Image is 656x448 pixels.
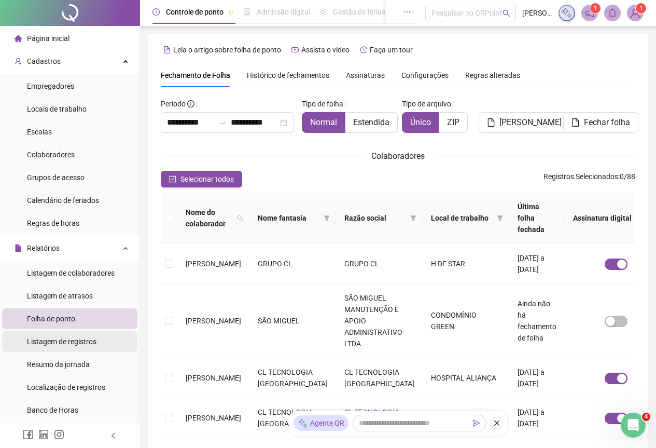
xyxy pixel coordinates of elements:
[509,358,565,398] td: [DATE] a [DATE]
[402,98,451,110] span: Tipo de arquivo
[423,284,509,358] td: CONDOMÍNIO GREEN
[410,117,431,127] span: Único
[23,429,33,440] span: facebook
[27,57,61,65] span: Cadastros
[27,82,74,90] span: Empregadores
[27,406,78,414] span: Banco de Horas
[431,212,493,224] span: Local de trabalho
[403,8,411,16] span: ellipsis
[584,116,630,129] span: Fechar folha
[336,284,423,358] td: SÃO MIGUEL MANUTENÇÃO E APOIO ADMINISTRATIVO LTDA
[15,58,22,65] span: user-add
[169,175,176,183] span: check-square
[228,9,234,16] span: pushpin
[594,5,597,12] span: 1
[166,8,224,16] span: Controle de ponto
[333,8,385,16] span: Gestão de férias
[161,71,230,79] span: Fechamento de Folha
[249,398,336,438] td: CL TECNOLOGIA [GEOGRAPHIC_DATA]
[573,212,632,224] span: Assinatura digital
[27,151,75,159] span: Colaboradores
[499,116,562,129] span: [PERSON_NAME]
[186,207,233,229] span: Nome do colaborador
[186,260,241,268] span: [PERSON_NAME]
[15,245,22,252] span: file
[324,215,330,221] span: filter
[218,118,227,127] span: swap-right
[561,7,573,19] img: sparkle-icon.fc2bf0ac1784a2077858766a79e2daf3.svg
[336,358,423,398] td: CL TECNOLOGIA [GEOGRAPHIC_DATA]
[509,244,565,284] td: [DATE] a [DATE]
[27,34,69,43] span: Página inicial
[161,100,186,108] span: Período
[163,46,171,53] span: file-text
[27,244,60,252] span: Relatórios
[186,414,241,422] span: [PERSON_NAME]
[27,105,87,113] span: Locais de trabalho
[522,7,552,19] span: [PERSON_NAME]
[346,72,385,79] span: Assinaturas
[301,46,350,54] span: Assista o vídeo
[247,71,329,79] span: Histórico de fechamentos
[152,8,160,16] span: clock-circle
[621,413,646,438] iframe: Intercom live chat
[585,8,594,18] span: notification
[257,8,310,16] span: Admissão digital
[258,212,319,224] span: Nome fantasia
[187,100,194,107] span: info-circle
[336,398,423,438] td: CL TECNOLOGIA [GEOGRAPHIC_DATA]
[370,46,413,54] span: Faça um tour
[243,8,250,16] span: file-done
[173,46,281,54] span: Leia o artigo sobre folha de ponto
[27,196,99,205] span: Calendário de feriados
[110,432,117,439] span: left
[27,269,115,277] span: Listagem de colaboradores
[27,337,96,346] span: Listagem de registros
[27,360,90,369] span: Resumo da jornada
[218,118,227,127] span: to
[15,35,22,42] span: home
[27,315,75,323] span: Folha de ponto
[186,374,241,382] span: [PERSON_NAME]
[487,118,495,127] span: file
[291,46,299,53] span: youtube
[237,215,243,221] span: search
[353,117,389,127] span: Estendida
[509,193,565,244] th: Última folha fechada
[302,98,343,110] span: Tipo de folha
[336,244,423,284] td: GRUPO CL
[161,171,242,187] button: Selecionar todos
[235,205,245,232] span: search
[447,117,459,127] span: ZIP
[627,5,643,21] img: 58147
[493,419,500,427] span: close
[497,215,503,221] span: filter
[479,112,570,133] button: [PERSON_NAME]
[27,292,93,300] span: Listagem de atrasos
[636,3,646,13] sup: Atualize o seu contato no menu Meus Dados
[465,72,520,79] span: Regras alteradas
[298,418,308,429] img: sparkle-icon.fc2bf0ac1784a2077858766a79e2daf3.svg
[423,398,509,438] td: [GEOGRAPHIC_DATA]
[249,244,336,284] td: GRUPO CL
[473,419,480,427] span: send
[249,358,336,398] td: CL TECNOLOGIA [GEOGRAPHIC_DATA]
[54,429,64,440] span: instagram
[410,215,416,221] span: filter
[27,219,79,227] span: Regras de horas
[408,210,418,226] span: filter
[543,172,618,181] span: Registros Selecionados
[608,8,617,18] span: bell
[294,415,348,431] div: Agente QR
[423,244,509,284] td: H DF STAR
[509,398,565,438] td: [DATE] a [DATE]
[186,317,241,325] span: [PERSON_NAME]
[571,118,580,127] span: file
[249,284,336,358] td: SÃO MIGUEL
[38,429,49,440] span: linkedin
[423,358,509,398] td: HOSPITAL ALIANÇA
[401,72,449,79] span: Configurações
[27,173,85,182] span: Grupos de acesso
[180,173,234,185] span: Selecionar todos
[590,3,601,13] sup: 1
